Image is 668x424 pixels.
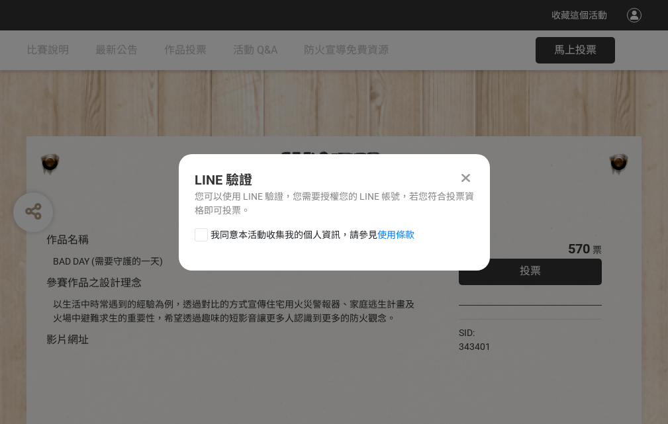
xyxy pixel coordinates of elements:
a: 防火宣導免費資源 [304,30,389,70]
a: 使用條款 [377,230,414,240]
span: 參賽作品之設計理念 [46,276,142,289]
div: 您可以使用 LINE 驗證，您需要授權您的 LINE 帳號，若您符合投票資格即可投票。 [195,190,474,218]
span: SID: 343401 [459,327,491,352]
span: 作品投票 [164,44,207,56]
span: 活動 Q&A [233,44,277,56]
a: 比賽說明 [26,30,69,70]
a: 作品投票 [164,30,207,70]
button: 馬上投票 [536,37,615,64]
span: 馬上投票 [554,44,596,56]
span: 票 [593,245,602,255]
iframe: Facebook Share [494,326,560,339]
span: 最新公告 [95,44,138,56]
span: 收藏這個活動 [551,10,607,21]
span: 影片網址 [46,333,89,346]
a: 活動 Q&A [233,30,277,70]
div: 以生活中時常遇到的經驗為例，透過對比的方式宣傳住宅用火災警報器、家庭逃生計畫及火場中避難求生的重要性，希望透過趣味的短影音讓更多人認識到更多的防火觀念。 [53,298,419,325]
span: 作品名稱 [46,233,89,246]
div: BAD DAY (需要守護的一天) [53,255,419,269]
span: 比賽說明 [26,44,69,56]
a: 最新公告 [95,30,138,70]
span: 570 [568,241,590,257]
span: 我同意本活動收集我的個人資訊，請參見 [211,228,414,242]
span: 投票 [520,265,541,277]
span: 防火宣導免費資源 [304,44,389,56]
div: LINE 驗證 [195,170,474,190]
